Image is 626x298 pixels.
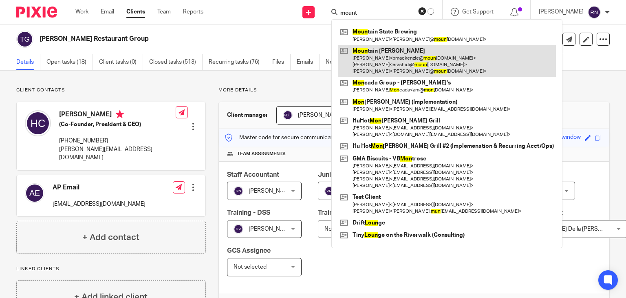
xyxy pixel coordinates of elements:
[149,54,203,70] a: Closed tasks (513)
[16,87,206,93] p: Client contacts
[40,35,407,43] h2: [PERSON_NAME] Restaurant Group
[234,224,243,234] img: svg%3E
[59,110,176,120] h4: [PERSON_NAME]
[237,151,286,157] span: Team assignments
[298,112,403,118] span: [PERSON_NAME] De la [PERSON_NAME]
[116,110,124,118] i: Primary
[227,171,279,178] span: Staff Accountant
[326,54,355,70] a: Notes (0)
[16,7,57,18] img: Pixie
[225,133,366,142] p: Master code for secure communications and files
[59,137,176,145] p: [PHONE_NUMBER]
[493,133,581,142] div: furry-navy-blue-pinstriped-window
[318,171,375,178] span: Junior Accountant
[16,31,33,48] img: svg%3E
[126,8,145,16] a: Clients
[318,209,373,216] span: Training - Banking
[25,110,51,136] img: svg%3E
[283,110,293,120] img: svg%3E
[209,54,266,70] a: Recurring tasks (76)
[25,183,44,203] img: svg%3E
[297,54,320,70] a: Emails
[227,247,271,254] span: GCS Assignee
[324,226,357,232] span: Not selected
[59,120,176,129] h5: (Co-Founder, President & CEO)
[101,8,114,16] a: Email
[418,7,426,15] button: Clear
[16,54,40,70] a: Details
[339,10,413,17] input: Search
[75,8,88,16] a: Work
[218,87,610,93] p: More details
[324,186,334,196] img: svg%3E
[82,231,139,244] h4: + Add contact
[428,8,434,15] svg: Results are loading
[462,9,494,15] span: Get Support
[588,6,601,19] img: svg%3E
[272,54,291,70] a: Files
[227,209,270,216] span: Training - DSS
[234,264,267,270] span: Not selected
[234,186,243,196] img: svg%3E
[249,226,293,232] span: [PERSON_NAME]
[46,54,93,70] a: Open tasks (18)
[227,111,268,119] h3: Client manager
[183,8,203,16] a: Reports
[539,8,584,16] p: [PERSON_NAME]
[53,183,145,192] h4: AP Email
[53,200,145,208] p: [EMAIL_ADDRESS][DOMAIN_NAME]
[59,145,176,162] p: [PERSON_NAME][EMAIL_ADDRESS][DOMAIN_NAME]
[99,54,143,70] a: Client tasks (0)
[249,188,293,194] span: [PERSON_NAME]
[157,8,171,16] a: Team
[16,266,206,272] p: Linked clients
